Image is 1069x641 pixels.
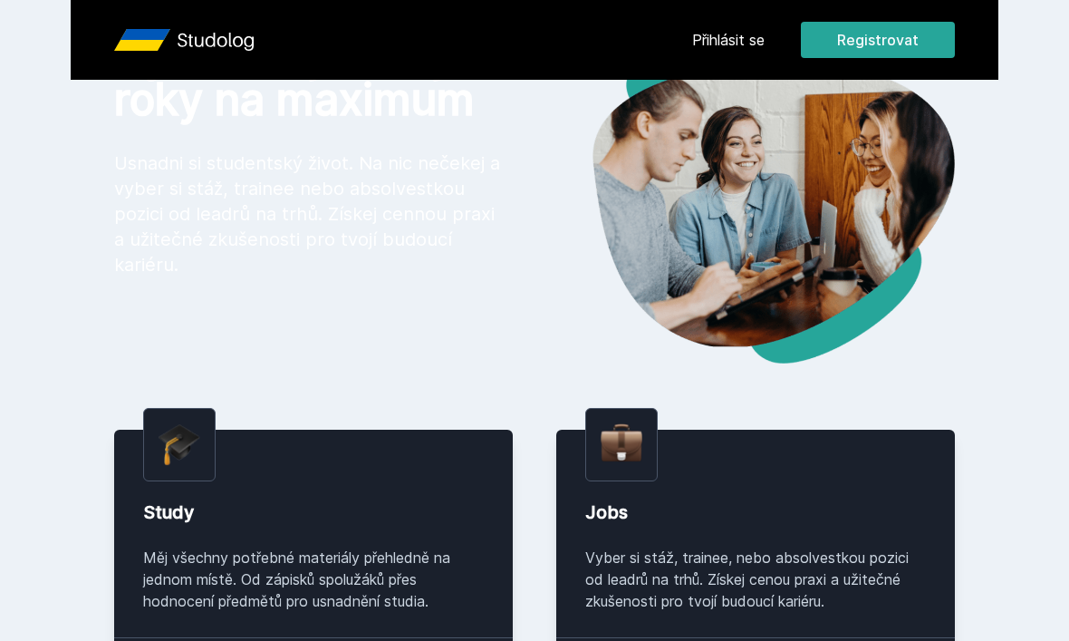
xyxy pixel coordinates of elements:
[585,500,926,525] div: Jobs
[143,500,484,525] div: Study
[114,151,506,277] p: Usnadni si studentský život. Na nic nečekej a vyber si stáž, trainee nebo absolvestkou pozici od ...
[801,22,955,58] button: Registrovat
[114,34,506,121] h1: Vyboostuj studijní roky na maximum
[585,547,926,612] div: Vyber si stáž, trainee, nebo absolvestkou pozici od leadrů na trhů. Získej cenou praxi a užitečné...
[534,34,955,364] img: hero.png
[143,547,484,612] div: Měj všechny potřebné materiály přehledně na jednom místě. Od zápisků spolužáků přes hodnocení pře...
[692,29,765,51] a: Přihlásit se
[601,420,642,466] img: briefcase.png
[159,423,200,466] img: graduation-cap.png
